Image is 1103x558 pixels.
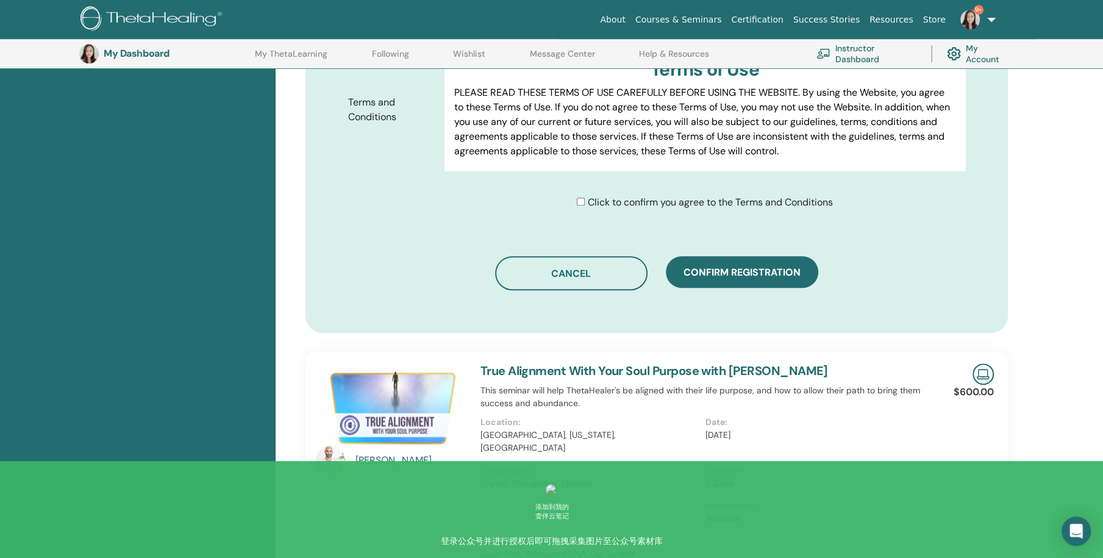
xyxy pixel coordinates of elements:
[947,40,1012,67] a: My Account
[918,9,951,31] a: Store
[587,196,832,209] span: Click to confirm you agree to the Terms and Conditions
[954,385,994,399] p: $600.00
[454,85,955,159] p: PLEASE READ THESE TERMS OF USE CAREFULLY BEFORE USING THE WEBSITE. By using the Website, you agre...
[726,9,788,31] a: Certification
[355,453,468,468] a: [PERSON_NAME]
[1062,517,1091,546] div: Open Intercom Messenger
[316,446,345,475] img: default.jpg
[79,44,99,63] img: default.jpg
[480,384,930,410] p: This seminar will help ThetaHealer's be aligned with their life purpose, and how to allow their p...
[816,48,830,59] img: chalkboard-teacher.svg
[960,10,980,29] img: default.jpg
[974,5,983,15] span: 9+
[530,49,595,68] a: Message Center
[551,267,591,280] span: Cancel
[454,59,955,80] h3: Terms of Use
[372,49,409,68] a: Following
[630,9,727,31] a: Courses & Seminars
[705,429,923,442] p: [DATE]
[684,266,801,279] span: Confirm registration
[973,363,994,385] img: Live Online Seminar
[453,49,485,68] a: Wishlist
[495,256,648,290] button: Cancel
[454,168,955,344] p: Lor IpsumDolorsi.ame Cons adipisci elits do eiusm tem incid, utl etdol, magnaali eni adminimve qu...
[666,256,818,288] button: Confirm registration
[480,363,828,379] a: True Alignment With Your Soul Purpose with [PERSON_NAME]
[104,48,226,59] h3: My Dashboard
[80,6,226,34] img: logo.png
[788,9,865,31] a: Success Stories
[705,416,923,429] p: Date:
[480,416,698,429] p: Location:
[480,429,698,454] p: [GEOGRAPHIC_DATA], [US_STATE], [GEOGRAPHIC_DATA]
[339,91,445,129] label: Terms and Conditions
[316,363,466,449] img: True Alignment With Your Soul Purpose
[639,49,709,68] a: Help & Resources
[595,9,630,31] a: About
[816,40,916,67] a: Instructor Dashboard
[255,49,327,68] a: My ThetaLearning
[947,44,961,64] img: cog.svg
[865,9,918,31] a: Resources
